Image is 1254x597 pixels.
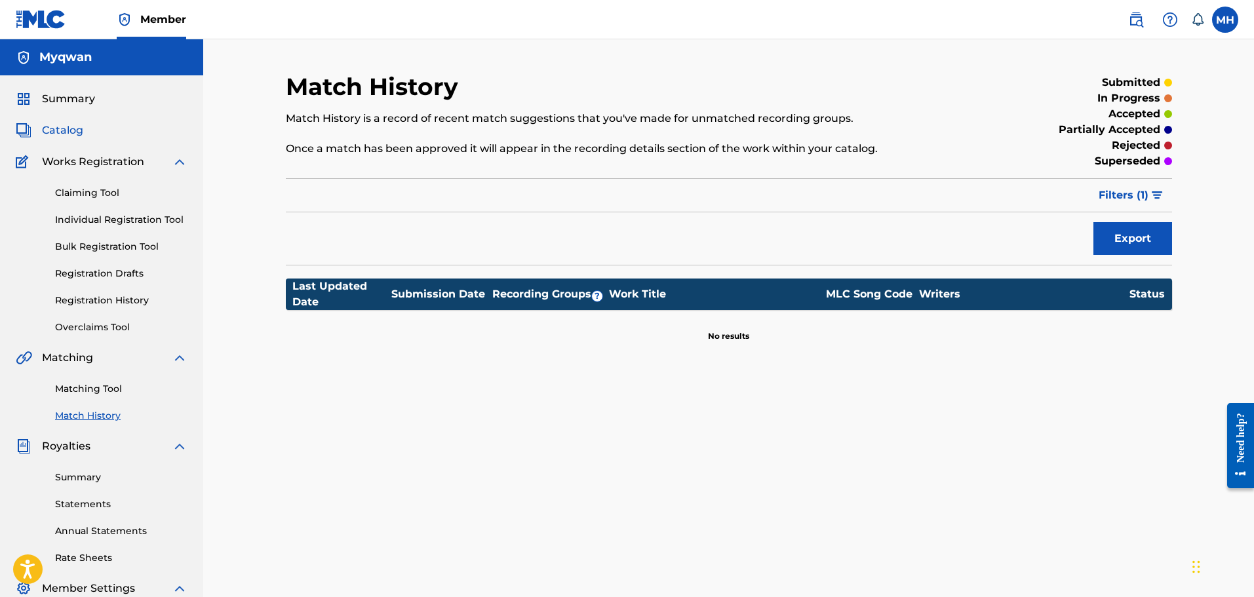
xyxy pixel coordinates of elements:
a: Annual Statements [55,524,187,538]
a: Bulk Registration Tool [55,240,187,254]
a: Public Search [1123,7,1149,33]
a: Overclaims Tool [55,320,187,334]
span: Matching [42,350,93,366]
div: Notifications [1191,13,1204,26]
img: search [1128,12,1144,28]
img: Top Rightsholder [117,12,132,28]
span: Filters ( 1 ) [1099,187,1148,203]
iframe: Resource Center [1217,393,1254,498]
div: User Menu [1212,7,1238,33]
p: partially accepted [1059,122,1160,138]
span: Catalog [42,123,83,138]
a: Claiming Tool [55,186,187,200]
a: SummarySummary [16,91,95,107]
div: Submission Date [391,286,490,302]
a: Registration History [55,294,187,307]
span: ? [592,291,602,301]
iframe: Chat Widget [1188,534,1254,597]
div: Last Updated Date [292,279,391,310]
button: Export [1093,222,1172,255]
p: No results [708,315,749,342]
div: MLC Song Code [820,286,918,302]
span: Summary [42,91,95,107]
img: expand [172,581,187,596]
div: Work Title [609,286,819,302]
h2: Match History [286,72,465,102]
img: Accounts [16,50,31,66]
a: Statements [55,497,187,511]
img: help [1162,12,1178,28]
div: Writers [919,286,1129,302]
span: Member [140,12,186,27]
img: filter [1152,191,1163,199]
img: MLC Logo [16,10,66,29]
div: Recording Groups [490,286,608,302]
a: Individual Registration Tool [55,213,187,227]
span: Royalties [42,438,90,454]
button: Filters (1) [1091,179,1172,212]
span: Works Registration [42,154,144,170]
img: Matching [16,350,32,366]
p: Match History is a record of recent match suggestions that you've made for unmatched recording gr... [286,111,968,126]
p: superseded [1095,153,1160,169]
div: Status [1129,286,1165,302]
img: expand [172,154,187,170]
img: Member Settings [16,581,31,596]
img: Works Registration [16,154,33,170]
a: Matching Tool [55,382,187,396]
img: Summary [16,91,31,107]
p: in progress [1097,90,1160,106]
img: expand [172,350,187,366]
img: Catalog [16,123,31,138]
h5: Myqwan [39,50,92,65]
p: Once a match has been approved it will appear in the recording details section of the work within... [286,141,968,157]
p: accepted [1108,106,1160,122]
img: expand [172,438,187,454]
span: Member Settings [42,581,135,596]
img: Royalties [16,438,31,454]
a: CatalogCatalog [16,123,83,138]
div: Drag [1192,547,1200,587]
a: Summary [55,471,187,484]
div: Help [1157,7,1183,33]
p: rejected [1112,138,1160,153]
a: Match History [55,409,187,423]
p: submitted [1102,75,1160,90]
a: Registration Drafts [55,267,187,280]
a: Rate Sheets [55,551,187,565]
